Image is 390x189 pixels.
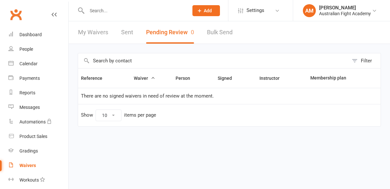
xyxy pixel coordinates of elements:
[19,61,38,66] div: Calendar
[8,173,68,187] a: Workouts
[349,53,381,68] button: Filter
[19,105,40,110] div: Messages
[204,8,212,13] span: Add
[8,6,24,23] a: Clubworx
[218,76,239,81] span: Signed
[307,68,372,88] th: Membership plan
[361,57,372,65] div: Filter
[81,76,109,81] span: Reference
[8,129,68,144] a: Product Sales
[19,134,47,139] div: Product Sales
[19,148,38,153] div: Gradings
[176,76,197,81] span: Person
[176,74,197,82] button: Person
[134,76,155,81] span: Waiver
[319,11,371,16] div: Australian Fight Academy
[8,27,68,42] a: Dashboard
[121,21,133,44] a: Sent
[259,74,287,82] button: Instructor
[319,5,371,11] div: [PERSON_NAME]
[192,5,220,16] button: Add
[8,100,68,115] a: Messages
[124,112,156,118] div: items per page
[134,74,155,82] button: Waiver
[8,158,68,173] a: Waivers
[78,88,381,104] td: There are no signed waivers in need of review at the moment.
[19,76,40,81] div: Payments
[8,144,68,158] a: Gradings
[19,90,35,95] div: Reports
[303,4,316,17] div: AM
[207,21,233,44] a: Bulk Send
[146,21,194,44] button: Pending Review0
[19,119,46,124] div: Automations
[19,47,33,52] div: People
[247,3,264,18] span: Settings
[85,6,184,15] input: Search...
[78,21,108,44] a: My Waivers
[19,163,36,168] div: Waivers
[259,76,287,81] span: Instructor
[8,57,68,71] a: Calendar
[8,71,68,86] a: Payments
[8,86,68,100] a: Reports
[81,110,156,121] div: Show
[19,32,42,37] div: Dashboard
[78,53,349,68] input: Search by contact
[19,177,39,183] div: Workouts
[8,115,68,129] a: Automations
[218,74,239,82] button: Signed
[191,29,194,36] span: 0
[8,42,68,57] a: People
[81,74,109,82] button: Reference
